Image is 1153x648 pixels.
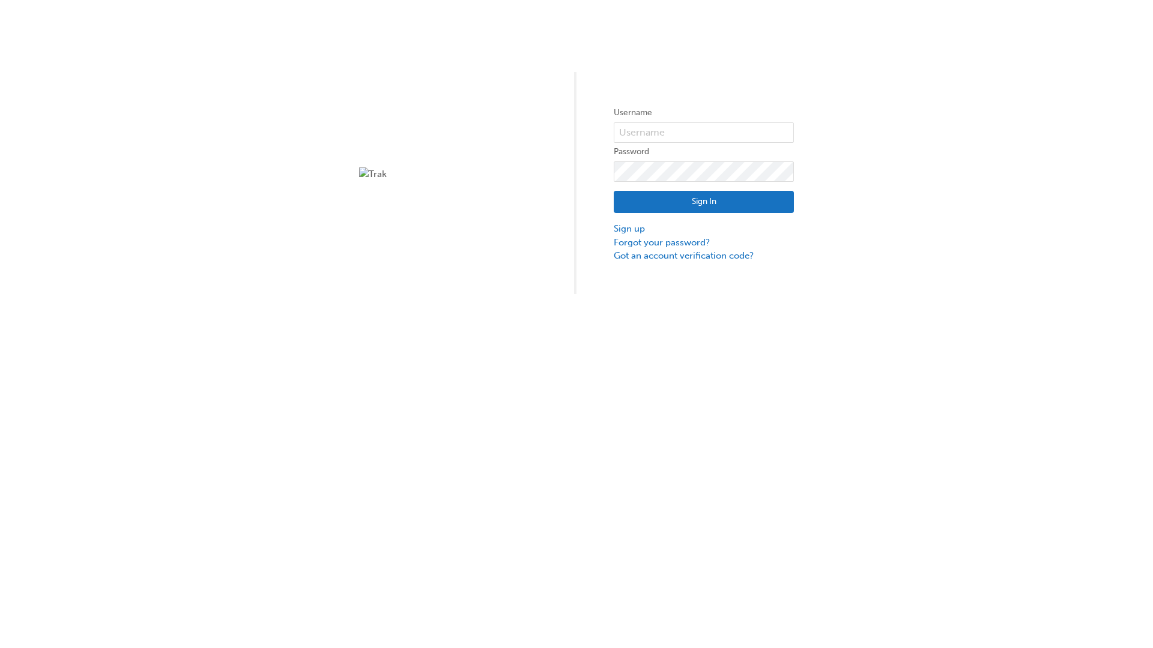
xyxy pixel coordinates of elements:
[614,145,794,159] label: Password
[614,236,794,250] a: Forgot your password?
[614,191,794,214] button: Sign In
[614,122,794,143] input: Username
[614,106,794,120] label: Username
[614,222,794,236] a: Sign up
[614,249,794,263] a: Got an account verification code?
[359,167,539,181] img: Trak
